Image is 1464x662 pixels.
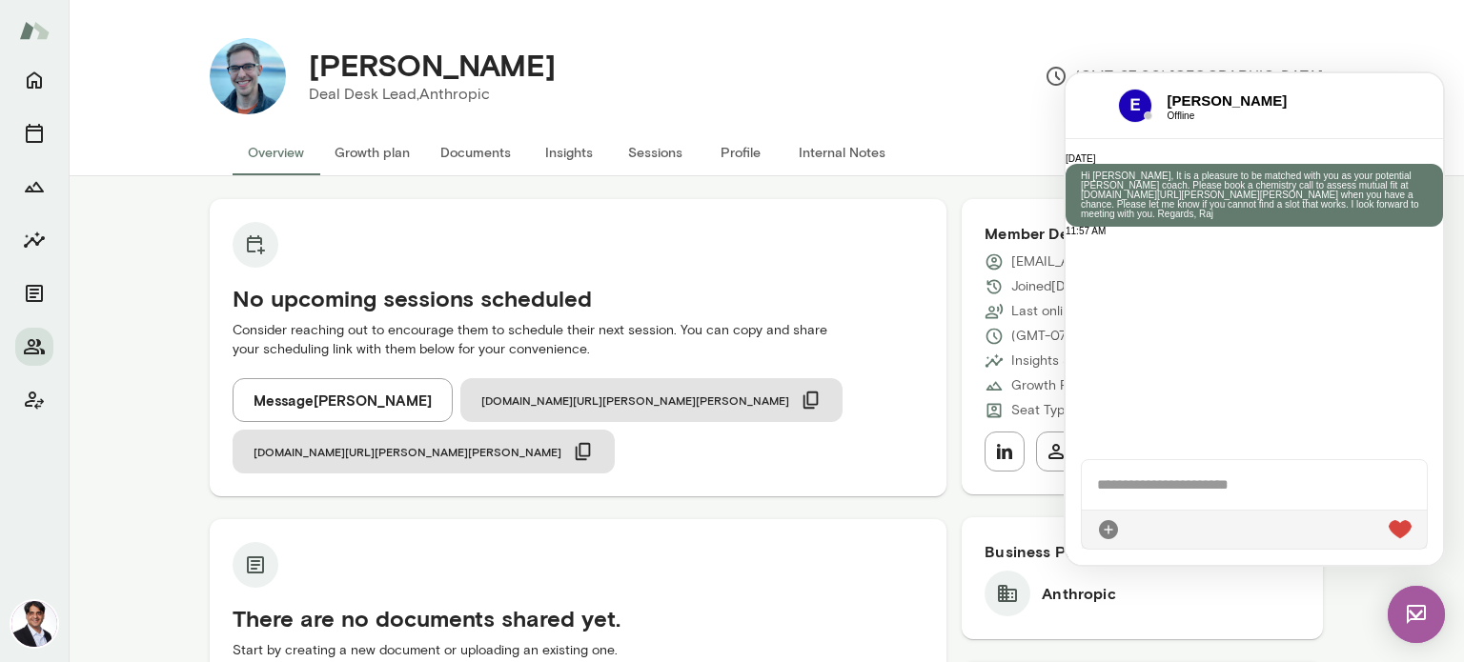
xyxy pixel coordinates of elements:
p: Growth Plan: Not Started [1011,376,1161,395]
img: data:image/png;base64,iVBORw0KGgoAAAANSUhEUgAAAMgAAADICAYAAACtWK6eAAAGqUlEQVR4AezdMYpkVRTG8WKcSIy... [52,15,87,50]
button: Members [15,328,53,366]
button: Insights [15,221,53,259]
button: Documents [15,274,53,312]
button: Internal Notes [783,130,901,175]
button: Growth plan [319,130,425,175]
p: Joined [DATE] [1011,277,1092,296]
p: (GMT-07:00) [GEOGRAPHIC_DATA] [1011,327,1231,346]
h6: Anthropic [1042,582,1115,605]
div: Live Reaction [323,445,346,468]
p: Insights Status: Unsent [1011,351,1149,371]
button: [DOMAIN_NAME][URL][PERSON_NAME][PERSON_NAME] [460,378,843,422]
p: Seat Type: Standard/Leadership [1011,401,1205,420]
button: Message[PERSON_NAME] [233,378,453,422]
button: Client app [15,381,53,419]
button: Sessions [15,114,53,152]
button: [DOMAIN_NAME][URL][PERSON_NAME][PERSON_NAME] [233,430,615,473]
button: Profile [698,130,783,175]
span: [DOMAIN_NAME][URL][PERSON_NAME][PERSON_NAME] [254,444,561,459]
h5: No upcoming sessions scheduled [233,283,924,313]
div: Attach [31,445,54,468]
span: Offline [102,38,253,48]
p: [EMAIL_ADDRESS][DOMAIN_NAME] [1011,252,1232,271]
img: heart [323,447,346,466]
p: Hi [PERSON_NAME], It is a pleasure to be matched with you as your potential [PERSON_NAME] coach. ... [15,98,362,146]
img: Raj Manghani [11,601,57,647]
span: [DOMAIN_NAME][URL][PERSON_NAME][PERSON_NAME] [481,392,789,408]
p: Last online [DATE] [1011,302,1119,321]
img: Mento [19,12,50,49]
p: Deal Desk Lead, Anthropic [309,83,556,106]
button: Overview [233,130,319,175]
button: Growth Plan [15,168,53,206]
p: Consider reaching out to encourage them to schedule their next session. You can copy and share yo... [233,321,924,359]
h6: [PERSON_NAME] [102,17,253,38]
img: Eric Stoltz [210,38,286,114]
h5: There are no documents shared yet. [233,603,924,633]
button: Documents [425,130,526,175]
h4: [PERSON_NAME] [309,47,556,83]
p: Start by creating a new document or uploading an existing one. [233,641,924,660]
button: Sessions [612,130,698,175]
h6: Member Details [985,222,1300,245]
p: (GMT-07:00) [GEOGRAPHIC_DATA] [1045,65,1323,88]
h6: Business Plan [985,540,1300,563]
button: Home [15,61,53,99]
button: Insights [526,130,612,175]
